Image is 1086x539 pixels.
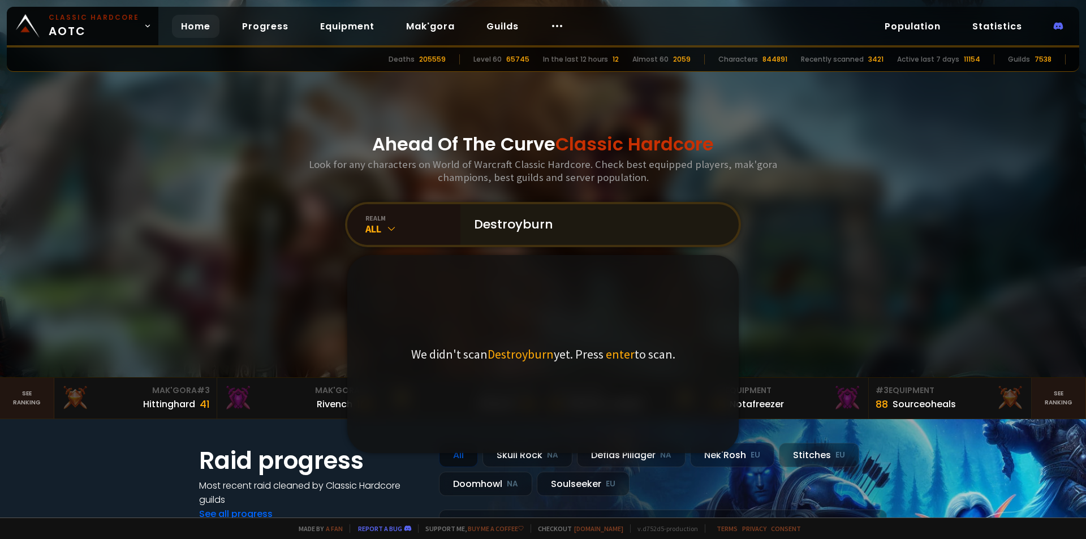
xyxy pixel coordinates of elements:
span: AOTC [49,12,139,40]
div: Equipment [876,385,1024,396]
a: Home [172,15,219,38]
a: Mak'Gora#2Rivench100 [217,378,380,419]
span: enter [606,346,635,362]
div: Active last 7 days [897,54,959,64]
div: Soulseeker [537,472,630,496]
span: Classic Hardcore [555,131,714,157]
span: # 3 [876,385,889,396]
a: Report a bug [358,524,402,533]
div: 65745 [506,54,529,64]
div: 11154 [964,54,980,64]
div: Doomhowl [439,472,532,496]
span: Destroyburn [488,346,554,362]
a: Population [876,15,950,38]
small: Classic Hardcore [49,12,139,23]
div: 7538 [1035,54,1051,64]
small: EU [751,450,760,461]
div: realm [365,214,460,222]
div: Hittinghard [143,397,195,411]
div: Nek'Rosh [690,443,774,467]
small: EU [606,478,615,490]
small: EU [835,450,845,461]
div: Skull Rock [482,443,572,467]
span: Made by [292,524,343,533]
div: 3421 [868,54,884,64]
div: Level 60 [473,54,502,64]
a: [DOMAIN_NAME] [574,524,623,533]
div: Sourceoheals [893,397,956,411]
a: Mak'Gora#3Hittinghard41 [54,378,217,419]
div: Stitches [779,443,859,467]
input: Search a character... [467,204,725,245]
div: 844891 [762,54,787,64]
div: Deaths [389,54,415,64]
small: NA [507,478,518,490]
a: a fan [326,524,343,533]
div: 2059 [673,54,691,64]
h4: Most recent raid cleaned by Classic Hardcore guilds [199,478,425,507]
h1: Ahead Of The Curve [372,131,714,158]
span: Checkout [531,524,623,533]
div: Notafreezer [730,397,784,411]
div: 41 [200,396,210,412]
a: Consent [771,524,801,533]
div: Equipment [713,385,861,396]
div: Mak'Gora [224,385,373,396]
div: All [439,443,478,467]
div: 12 [613,54,619,64]
a: Equipment [311,15,383,38]
span: # 3 [197,385,210,396]
div: Rivench [317,397,352,411]
a: Statistics [963,15,1031,38]
a: See all progress [199,507,273,520]
div: In the last 12 hours [543,54,608,64]
small: NA [547,450,558,461]
div: All [365,222,460,235]
div: Guilds [1008,54,1030,64]
div: Almost 60 [632,54,669,64]
h3: Look for any characters on World of Warcraft Classic Hardcore. Check best equipped players, mak'g... [304,158,782,184]
div: Defias Pillager [577,443,686,467]
a: Terms [717,524,738,533]
div: Characters [718,54,758,64]
div: Recently scanned [801,54,864,64]
a: Progress [233,15,298,38]
div: 205559 [419,54,446,64]
a: #2Equipment88Notafreezer [706,378,869,419]
span: v. d752d5 - production [630,524,698,533]
div: 88 [876,396,888,412]
span: Support me, [418,524,524,533]
a: Buy me a coffee [468,524,524,533]
h1: Raid progress [199,443,425,478]
div: Mak'Gora [61,385,210,396]
a: Guilds [477,15,528,38]
a: Seeranking [1032,378,1086,419]
p: We didn't scan yet. Press to scan. [411,346,675,362]
a: Privacy [742,524,766,533]
small: NA [660,450,671,461]
a: Classic HardcoreAOTC [7,7,158,45]
a: #3Equipment88Sourceoheals [869,378,1032,419]
a: Mak'gora [397,15,464,38]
